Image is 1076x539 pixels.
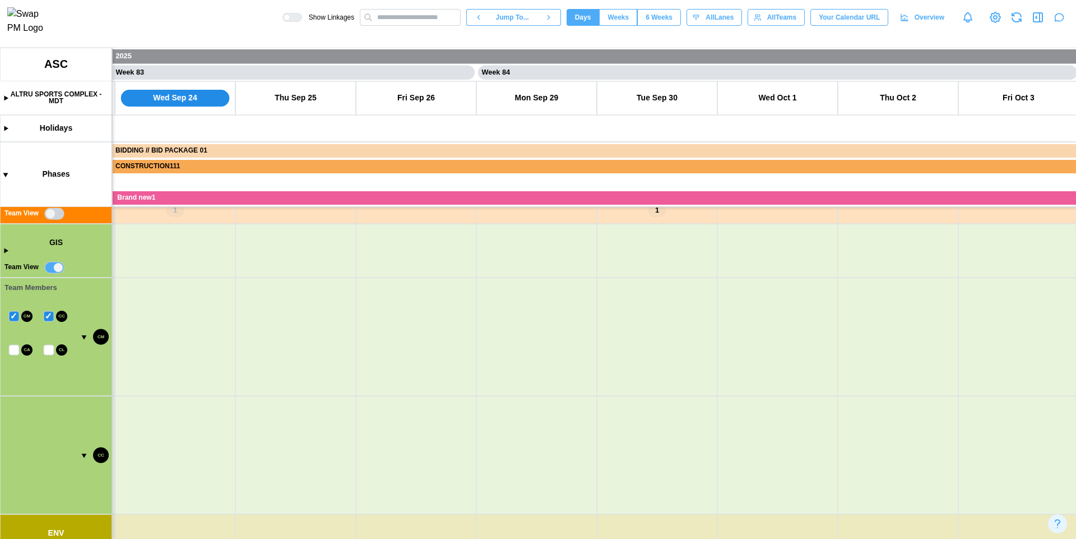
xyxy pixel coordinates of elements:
button: Jump To... [490,9,536,26]
span: Jump To... [496,10,529,25]
span: 6 Weeks [646,10,672,25]
button: Refresh Grid [1009,10,1024,25]
span: Overview [915,10,944,25]
span: Days [575,10,591,25]
button: Open Drawer [1030,10,1046,25]
span: All Teams [767,10,796,25]
img: Swap PM Logo [7,7,53,35]
a: Overview [894,9,953,26]
button: Your Calendar URL [810,9,888,26]
button: Days [567,9,600,26]
button: AllLanes [687,9,742,26]
button: 6 Weeks [637,9,681,26]
a: View Project [987,10,1003,25]
span: Weeks [607,10,629,25]
span: Show Linkages [302,13,354,22]
a: Notifications [958,8,977,27]
button: AllTeams [748,9,805,26]
span: Your Calendar URL [819,10,880,25]
button: Open project assistant [1051,10,1067,25]
span: All Lanes [706,10,734,25]
button: Weeks [599,9,637,26]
